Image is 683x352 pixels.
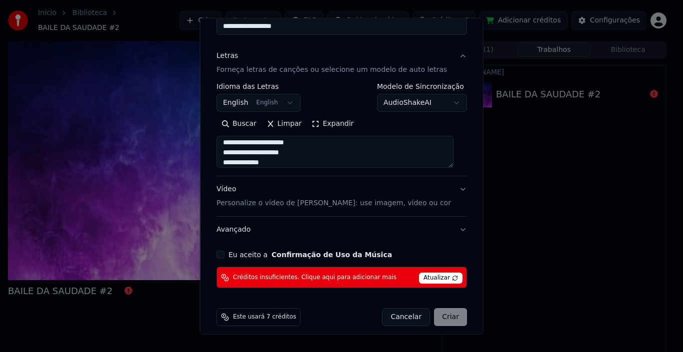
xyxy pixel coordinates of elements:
[216,217,467,243] button: Avançado
[216,83,300,90] label: Idioma das Letras
[271,251,392,258] button: Eu aceito a
[216,43,467,83] button: LetrasForneça letras de canções ou selecione um modelo de auto letras
[216,198,451,208] p: Personalize o vídeo de [PERSON_NAME]: use imagem, vídeo ou cor
[382,308,430,326] button: Cancelar
[233,274,396,282] span: Créditos insuficientes. Clique aqui para adicionar mais
[419,273,462,284] span: Atualizar
[216,51,238,61] div: Letras
[216,83,467,176] div: LetrasForneça letras de canções ou selecione um modelo de auto letras
[216,184,451,208] div: Vídeo
[376,83,466,90] label: Modelo de Sincronização
[216,176,467,216] button: VídeoPersonalize o vídeo de [PERSON_NAME]: use imagem, vídeo ou cor
[228,251,392,258] label: Eu aceito a
[306,116,358,132] button: Expandir
[216,116,261,132] button: Buscar
[216,65,447,75] p: Forneça letras de canções ou selecione um modelo de auto letras
[233,313,296,321] span: Este usará 7 créditos
[261,116,306,132] button: Limpar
